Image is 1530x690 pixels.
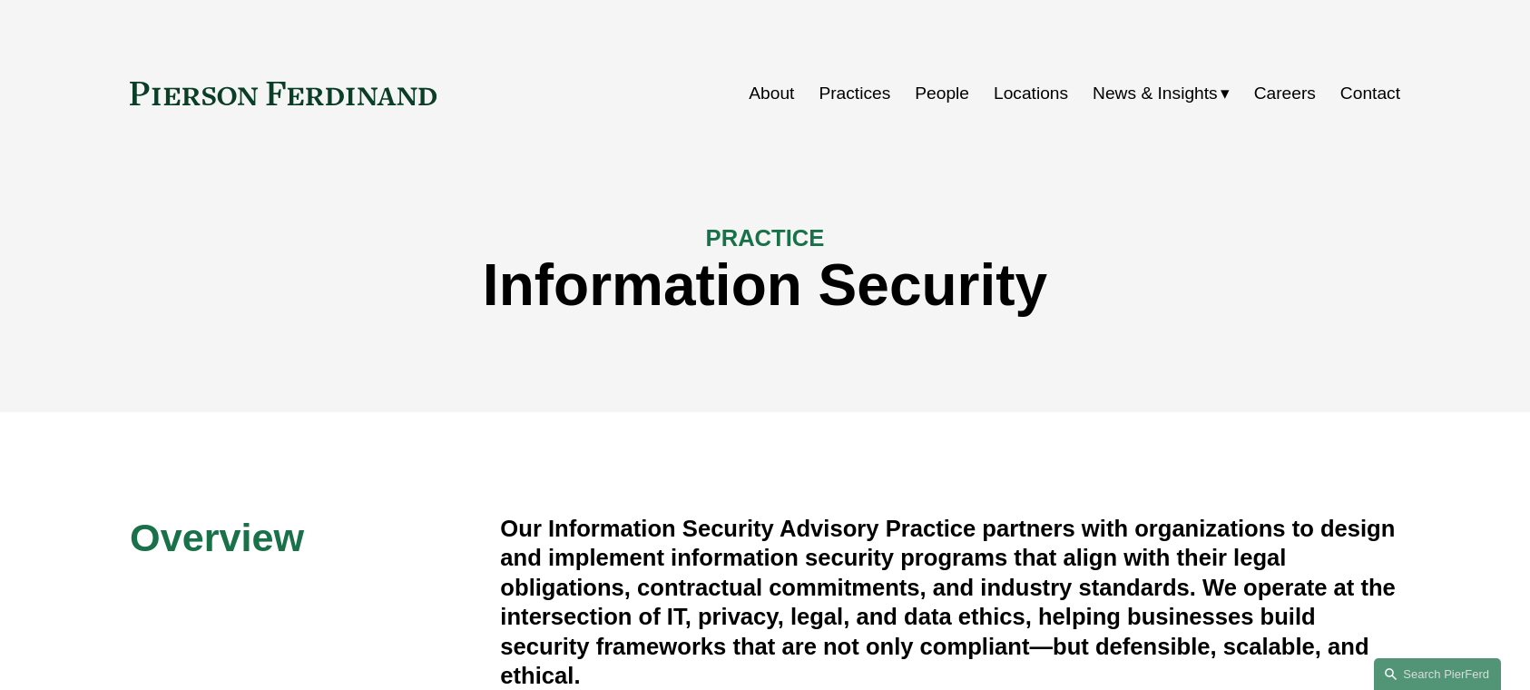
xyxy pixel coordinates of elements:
[1093,76,1230,111] a: folder dropdown
[994,76,1068,111] a: Locations
[1374,658,1501,690] a: Search this site
[1254,76,1316,111] a: Careers
[130,516,304,559] span: Overview
[1340,76,1400,111] a: Contact
[915,76,969,111] a: People
[130,252,1400,319] h1: Information Security
[749,76,794,111] a: About
[1093,78,1218,110] span: News & Insights
[819,76,890,111] a: Practices
[706,225,825,251] span: PRACTICE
